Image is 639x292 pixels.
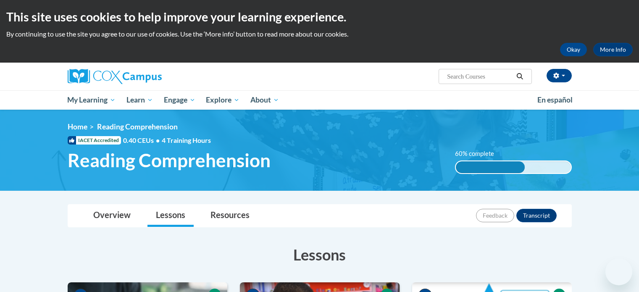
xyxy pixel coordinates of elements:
h3: Lessons [68,244,572,265]
span: 0.40 CEUs [123,136,162,145]
a: Lessons [147,205,194,227]
iframe: Button to launch messaging window [605,258,632,285]
a: Engage [158,90,201,110]
span: About [250,95,279,105]
span: 4 Training Hours [162,136,211,144]
button: Search [513,71,526,82]
button: Okay [560,43,587,56]
button: Transcript [516,209,557,222]
input: Search Courses [446,71,513,82]
span: My Learning [67,95,116,105]
span: Reading Comprehension [97,122,178,131]
span: Reading Comprehension [68,149,271,171]
img: Cox Campus [68,69,162,84]
span: • [156,136,160,144]
a: My Learning [62,90,121,110]
span: IACET Accredited [68,136,121,145]
h2: This site uses cookies to help improve your learning experience. [6,8,633,25]
a: Learn [121,90,158,110]
button: Feedback [476,209,514,222]
p: By continuing to use the site you agree to our use of cookies. Use the ‘More info’ button to read... [6,29,633,39]
span: Learn [126,95,153,105]
a: About [245,90,284,110]
a: En español [532,91,578,109]
a: More Info [593,43,633,56]
span: En español [537,95,573,104]
label: 60% complete [455,149,503,158]
a: Resources [202,205,258,227]
button: Account Settings [547,69,572,82]
span: Explore [206,95,239,105]
a: Explore [200,90,245,110]
div: Main menu [55,90,584,110]
span: Engage [164,95,195,105]
a: Overview [85,205,139,227]
a: Home [68,122,87,131]
div: 60% complete [456,161,525,173]
a: Cox Campus [68,69,227,84]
